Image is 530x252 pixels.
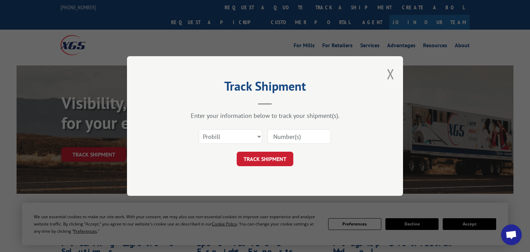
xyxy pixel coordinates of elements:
[387,65,394,83] button: Close modal
[237,152,293,166] button: TRACK SHIPMENT
[267,129,331,144] input: Number(s)
[501,224,522,245] div: Open chat
[161,112,369,120] div: Enter your information below to track your shipment(s).
[161,81,369,94] h2: Track Shipment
